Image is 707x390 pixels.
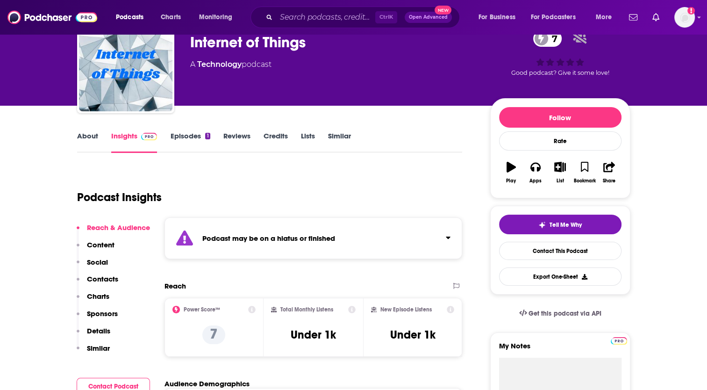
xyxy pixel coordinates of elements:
button: Reach & Audience [77,223,150,240]
button: Details [77,326,110,344]
input: Search podcasts, credits, & more... [276,10,375,25]
section: Click to expand status details [164,217,463,259]
span: Monitoring [199,11,232,24]
a: Episodes1 [170,131,210,153]
button: Apps [523,156,548,189]
a: Similar [328,131,351,153]
div: A podcast [190,59,271,70]
span: Open Advanced [409,15,448,20]
a: Technology [197,60,242,69]
p: 7 [202,325,225,344]
p: Content [87,240,114,249]
span: 7 [543,30,562,47]
h3: Under 1k [291,328,336,342]
img: Podchaser Pro [611,337,627,345]
a: Contact This Podcast [499,242,621,260]
button: Contacts [77,274,118,292]
button: Follow [499,107,621,128]
span: Charts [161,11,181,24]
button: tell me why sparkleTell Me Why [499,215,621,234]
div: Rate [499,131,621,151]
a: Get this podcast via API [512,302,609,325]
div: List [557,178,564,184]
div: Apps [529,178,542,184]
h1: Podcast Insights [77,190,162,204]
button: open menu [109,10,156,25]
div: 1 [205,133,210,139]
button: Play [499,156,523,189]
div: Bookmark [573,178,595,184]
h2: Total Monthly Listens [280,306,333,313]
h2: Power Score™ [184,306,220,313]
button: Open AdvancedNew [405,12,452,23]
p: Social [87,258,108,267]
img: Internet of Things [79,18,172,111]
button: Show profile menu [674,7,695,28]
div: Share [603,178,615,184]
p: Sponsors [87,309,118,318]
h2: Reach [164,282,186,290]
div: Play [506,178,516,184]
button: Content [77,240,114,258]
a: InsightsPodchaser Pro [111,131,157,153]
span: Get this podcast via API [528,310,601,318]
span: New [435,6,451,14]
span: For Podcasters [531,11,576,24]
button: Social [77,258,108,275]
a: Lists [301,131,315,153]
h2: Audience Demographics [164,379,250,388]
span: Podcasts [116,11,143,24]
button: List [548,156,572,189]
span: More [596,11,612,24]
a: Charts [155,10,186,25]
button: open menu [589,10,623,25]
button: Sponsors [77,309,118,326]
button: open menu [525,10,589,25]
button: Share [597,156,621,189]
button: Export One-Sheet [499,267,621,286]
img: Podchaser Pro [141,133,157,140]
p: Contacts [87,274,118,283]
span: Good podcast? Give it some love! [511,69,609,76]
p: Reach & Audience [87,223,150,232]
strong: Podcast may be on a hiatus or finished [202,234,335,243]
button: open menu [193,10,244,25]
button: Bookmark [572,156,597,189]
button: open menu [472,10,527,25]
button: Charts [77,292,109,309]
h3: Under 1k [390,328,436,342]
p: Charts [87,292,109,301]
label: My Notes [499,341,621,358]
a: Credits [264,131,288,153]
img: Podchaser - Follow, Share and Rate Podcasts [7,8,97,26]
p: Details [87,326,110,335]
img: tell me why sparkle [538,221,546,229]
a: Reviews [223,131,250,153]
a: Show notifications dropdown [649,9,663,25]
div: 7Good podcast? Give it some love! [490,24,630,82]
h2: New Episode Listens [380,306,432,313]
span: Ctrl K [375,11,397,23]
a: Pro website [611,336,627,345]
span: For Business [478,11,515,24]
button: Similar [77,344,110,361]
a: About [77,131,98,153]
svg: Add a profile image [687,7,695,14]
span: Tell Me Why [550,221,582,229]
div: Search podcasts, credits, & more... [259,7,469,28]
img: User Profile [674,7,695,28]
a: Show notifications dropdown [625,9,641,25]
p: Similar [87,344,110,353]
a: 7 [533,30,562,47]
span: Logged in as ShoutComms [674,7,695,28]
